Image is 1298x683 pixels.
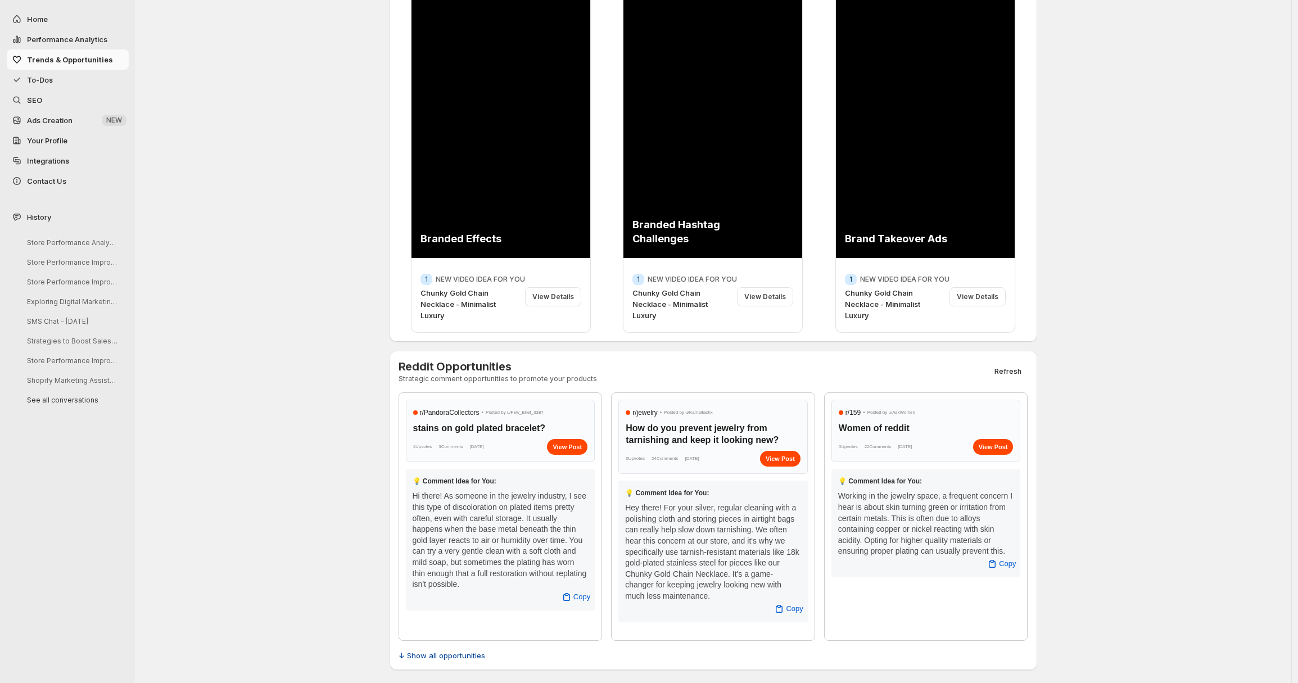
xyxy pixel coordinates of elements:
[27,96,42,105] span: SEO
[863,407,865,418] span: •
[839,441,858,453] span: 0 Upvotes
[27,156,69,165] span: Integrations
[838,491,1014,557] div: Working in the jewelry space, a frequent concern I hear is about skin turning green or irritation...
[786,603,803,614] span: Copy
[625,503,801,601] div: Hey there! For your silver, regular cleaning with a polishing cloth and storing pieces in airtigh...
[845,232,966,246] div: Brand Takeover Ads
[632,287,732,321] p: Chunky Gold Chain Necklace - Minimalist Luxury
[7,110,129,130] button: Ads Creation
[18,372,125,389] button: Shopify Marketing Assistant Onboarding
[860,275,949,284] p: NEW VIDEO IDEA FOR YOU
[486,407,544,418] span: Posted by u/ Few_Brief_3387
[413,423,588,435] h3: stains on gold plated bracelet?
[660,407,662,418] span: •
[27,136,67,145] span: Your Profile
[898,441,912,453] span: [DATE]
[27,177,66,186] span: Contact Us
[737,287,793,306] div: View Details
[392,646,492,664] button: ↓ Show all opportunities
[7,9,129,29] button: Home
[27,75,53,84] span: To-Dos
[438,441,463,453] span: 3 Comments
[413,491,589,590] div: Hi there! As someone in the jewelry industry, I see this type of discoloration on plated items pr...
[7,130,129,151] a: Your Profile
[867,407,915,418] span: Posted by u/ AskWomen
[413,477,496,485] span: 💡 Comment Idea for You:
[7,171,129,191] button: Contact Us
[7,70,129,90] button: To-Dos
[554,588,597,606] button: Copy
[18,332,125,350] button: Strategies to Boost Sales Next Week
[767,600,809,618] button: Copy
[632,407,658,418] span: r/ jewelry
[27,15,48,24] span: Home
[482,407,484,418] span: •
[7,49,129,70] button: Trends & Opportunities
[27,211,51,223] span: History
[425,275,428,284] span: 1
[760,451,800,467] a: View Post
[436,275,525,284] p: NEW VIDEO IDEA FOR YOU
[849,275,852,284] span: 1
[949,287,1006,306] div: View Details
[27,55,113,64] span: Trends & Opportunities
[838,477,922,485] span: 💡 Comment Idea for You:
[525,287,581,306] div: View Details
[988,364,1028,379] button: Refresh
[845,287,945,321] p: Chunky Gold Chain Necklace - Minimalist Luxury
[18,273,125,291] button: Store Performance Improvement Analysis
[7,29,129,49] button: Performance Analytics
[637,275,640,284] span: 1
[7,151,129,171] a: Integrations
[420,407,480,418] span: r/ PandoraCollectors
[999,558,1016,569] span: Copy
[994,367,1021,376] span: Refresh
[865,441,892,453] span: 22 Comments
[685,453,699,464] span: [DATE]
[632,218,754,246] div: Branded Hashtag Challenges
[648,275,737,284] p: NEW VIDEO IDEA FOR YOU
[573,591,590,603] span: Copy
[106,116,122,125] span: NEW
[469,441,483,453] span: [DATE]
[626,423,800,446] h3: How do you prevent jewelry from tarnishing and keep it looking new?
[7,90,129,110] a: SEO
[420,287,521,321] p: Chunky Gold Chain Necklace - Minimalist Luxury
[18,391,125,409] button: See all conversations
[652,453,679,464] span: 24 Comments
[399,360,597,373] h3: Reddit Opportunities
[18,313,125,330] button: SMS Chat - [DATE]
[626,453,645,464] span: 0 Upvotes
[420,232,542,246] div: Branded Effects
[18,293,125,310] button: Exploring Digital Marketing Strategies
[27,116,73,125] span: Ads Creation
[547,439,587,455] a: View Post
[18,254,125,271] button: Store Performance Improvement Strategy Session
[625,489,709,497] span: 💡 Comment Idea for You:
[399,650,485,661] span: ↓ Show all opportunities
[839,423,1014,435] h3: Women of reddit
[980,555,1023,573] button: Copy
[399,374,597,383] p: Strategic comment opportunities to promote your products
[27,35,107,44] span: Performance Analytics
[845,407,861,418] span: r/ 159
[18,352,125,369] button: Store Performance Improvement Analysis Steps
[664,407,712,418] span: Posted by u/ Kamaitachx
[413,441,432,453] span: 1 Upvotes
[973,439,1014,455] a: View Post
[18,234,125,251] button: Store Performance Analysis and Suggestions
